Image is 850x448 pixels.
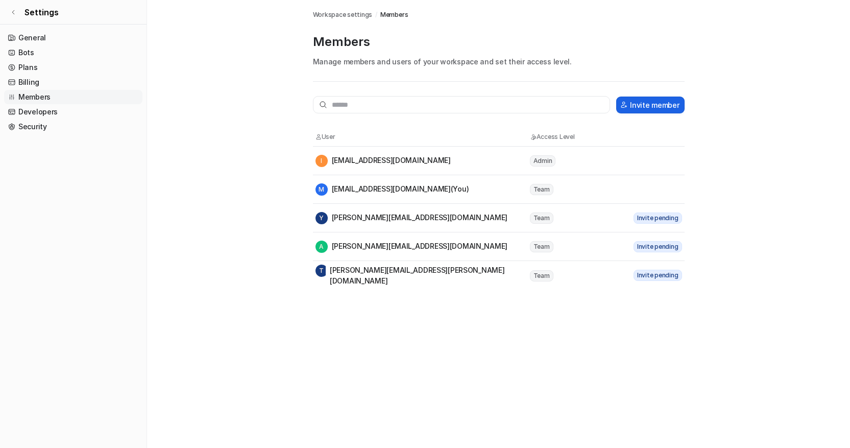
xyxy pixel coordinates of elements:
[313,34,685,50] p: Members
[530,213,553,224] span: Team
[4,90,142,104] a: Members
[315,241,328,253] span: A
[315,155,328,167] span: I
[315,134,322,140] img: User
[529,132,621,142] th: Access Level
[634,213,682,224] span: Invite pending
[315,212,328,224] span: Y
[4,75,142,89] a: Billing
[375,10,377,19] span: /
[315,132,529,142] th: User
[4,105,142,119] a: Developers
[530,241,553,252] span: Team
[4,60,142,75] a: Plans
[634,270,682,281] span: Invite pending
[25,6,59,18] span: Settings
[530,134,537,140] img: Access Level
[315,183,328,196] span: M
[315,265,529,286] div: [PERSON_NAME][EMAIL_ADDRESS][PERSON_NAME][DOMAIN_NAME]
[313,56,685,67] p: Manage members and users of your workspace and set their access level.
[380,10,408,19] a: Members
[315,241,508,253] div: [PERSON_NAME][EMAIL_ADDRESS][DOMAIN_NAME]
[616,97,684,113] button: Invite member
[634,241,682,252] span: Invite pending
[4,31,142,45] a: General
[315,183,469,196] div: [EMAIL_ADDRESS][DOMAIN_NAME] (You)
[530,270,553,281] span: Team
[530,184,553,195] span: Team
[315,265,328,277] span: T
[315,155,451,167] div: [EMAIL_ADDRESS][DOMAIN_NAME]
[4,120,142,134] a: Security
[4,45,142,60] a: Bots
[530,155,556,167] span: Admin
[313,10,373,19] a: Workspace settings
[315,212,508,224] div: [PERSON_NAME][EMAIL_ADDRESS][DOMAIN_NAME]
